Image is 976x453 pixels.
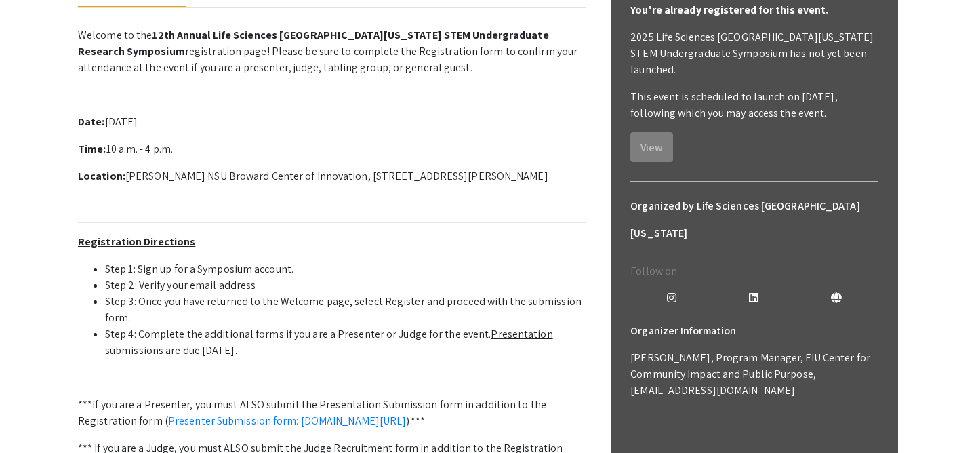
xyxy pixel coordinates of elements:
p: 2025 Life Sciences [GEOGRAPHIC_DATA][US_STATE] STEM Undergraduate Symposium has not yet been laun... [630,29,878,78]
li: Step 4: Complete the additional forms if you are a Presenter or Judge for the event. [105,326,586,359]
li: Step 1: Sign up for a Symposium account. [105,261,586,277]
u: Presentation submissions are due [DATE]. [105,327,553,357]
h6: Organizer Information [630,317,878,344]
p: 10 a.m. - 4 p.m. [78,141,586,157]
h6: Organized by Life Sciences [GEOGRAPHIC_DATA][US_STATE] [630,193,878,247]
p: Welcome to the registration page! Please be sure to complete the Registration form to confirm you... [78,27,586,76]
p: This event is scheduled to launch on [DATE], following which you may access the event. [630,89,878,121]
p: [PERSON_NAME], Program Manager, FIU Center for Community Impact and Public Purpose, [EMAIL_ADDRES... [630,350,878,399]
p: You're already registered for this event. [630,2,878,18]
strong: Location: [78,169,125,183]
strong: Time: [78,142,106,156]
strong: 12th Annual Life Sciences [GEOGRAPHIC_DATA][US_STATE] STEM Undergraduate Research Symposium [78,28,549,58]
strong: Date: [78,115,105,129]
p: [DATE] [78,114,586,130]
u: Registration Directions [78,235,195,249]
li: Step 3: Once you have returned to the Welcome page, select Register and proceed with the submissi... [105,294,586,326]
a: Presenter Submission form: [DOMAIN_NAME][URL] [168,414,407,428]
p: [PERSON_NAME] NSU Broward Center of Innovation, [STREET_ADDRESS][PERSON_NAME] [78,168,586,184]
iframe: Chat [10,392,58,443]
li: Step 2: Verify your email address [105,277,586,294]
p: Follow on [630,263,878,279]
button: View [630,132,673,162]
p: ***If you are a Presenter, you must ALSO submit the Presentation Submission form in addition to t... [78,397,586,429]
